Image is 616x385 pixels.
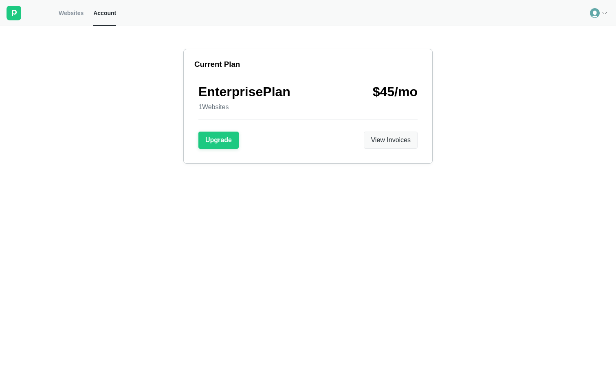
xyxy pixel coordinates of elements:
button: View Invoices [364,132,418,149]
button: Upgrade [198,132,239,149]
h1: Enterprise Plan [198,84,290,99]
h1: $ 45 /mo [373,84,418,99]
span: Account [93,9,116,17]
div: View Invoices [371,136,411,144]
h3: Current Plan [194,60,240,69]
div: Upgrade [205,136,232,144]
span: Websites [59,9,84,17]
p: 1 Websites [198,103,290,111]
